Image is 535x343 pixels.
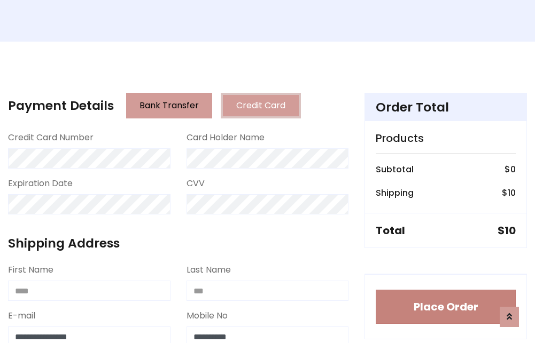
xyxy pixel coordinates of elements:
[8,236,348,251] h4: Shipping Address
[376,290,516,324] button: Place Order
[505,164,516,174] h6: $
[376,164,414,174] h6: Subtotal
[8,177,73,190] label: Expiration Date
[376,224,405,237] h5: Total
[376,100,516,115] h4: Order Total
[187,309,228,322] label: Mobile No
[508,187,516,199] span: 10
[505,223,516,238] span: 10
[8,309,35,322] label: E-mail
[8,131,94,144] label: Credit Card Number
[376,132,516,145] h5: Products
[126,93,212,118] button: Bank Transfer
[187,131,265,144] label: Card Holder Name
[498,224,516,237] h5: $
[8,264,53,276] label: First Name
[187,177,205,190] label: CVV
[502,188,516,198] h6: $
[187,264,231,276] label: Last Name
[376,188,414,198] h6: Shipping
[510,163,516,176] span: 0
[221,93,301,118] button: Credit Card
[8,98,114,113] h4: Payment Details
